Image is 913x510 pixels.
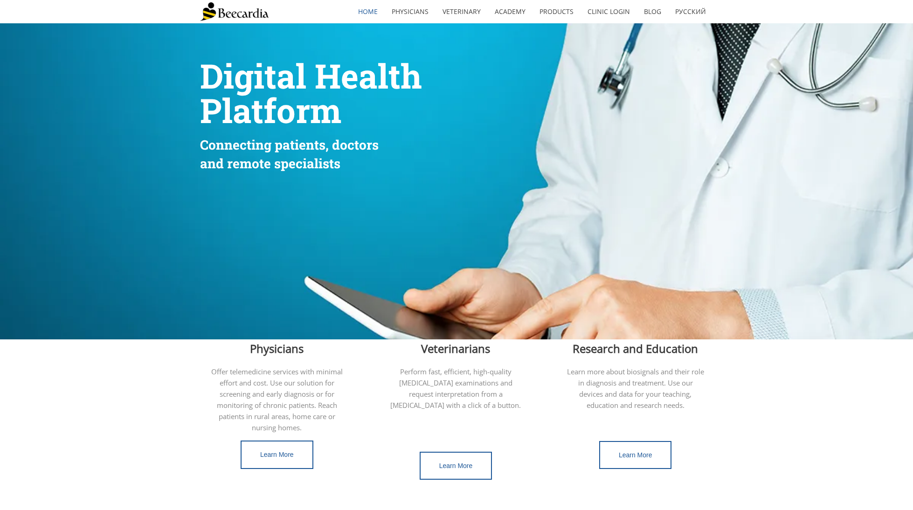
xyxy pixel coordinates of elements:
span: Learn More [619,451,652,459]
span: Learn more about biosignals and their role in diagnosis and treatment. Use our devices and data f... [567,367,704,410]
a: Veterinary [436,1,488,22]
span: Platform [200,88,341,132]
img: Beecardia [200,2,269,21]
a: Learn More [420,452,492,480]
span: Connecting patients, doctors [200,136,379,153]
span: Learn More [439,462,473,469]
span: Digital Health [200,54,422,98]
span: Perform fast, efficient, high-quality [MEDICAL_DATA] examinations and request interpretation from... [390,367,521,410]
span: Veterinarians [421,341,490,356]
a: Learn More [241,441,313,469]
a: Русский [668,1,713,22]
a: Academy [488,1,533,22]
span: Learn More [260,451,294,458]
a: home [351,1,385,22]
span: Offer telemedicine services with minimal effort and cost. Use our solution for screening and earl... [211,367,343,432]
span: Physicians [250,341,304,356]
a: Clinic Login [581,1,637,22]
a: Blog [637,1,668,22]
span: Research and Education [573,341,698,356]
a: Learn More [599,441,672,469]
a: Physicians [385,1,436,22]
a: Products [533,1,581,22]
span: and remote specialists [200,155,340,172]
